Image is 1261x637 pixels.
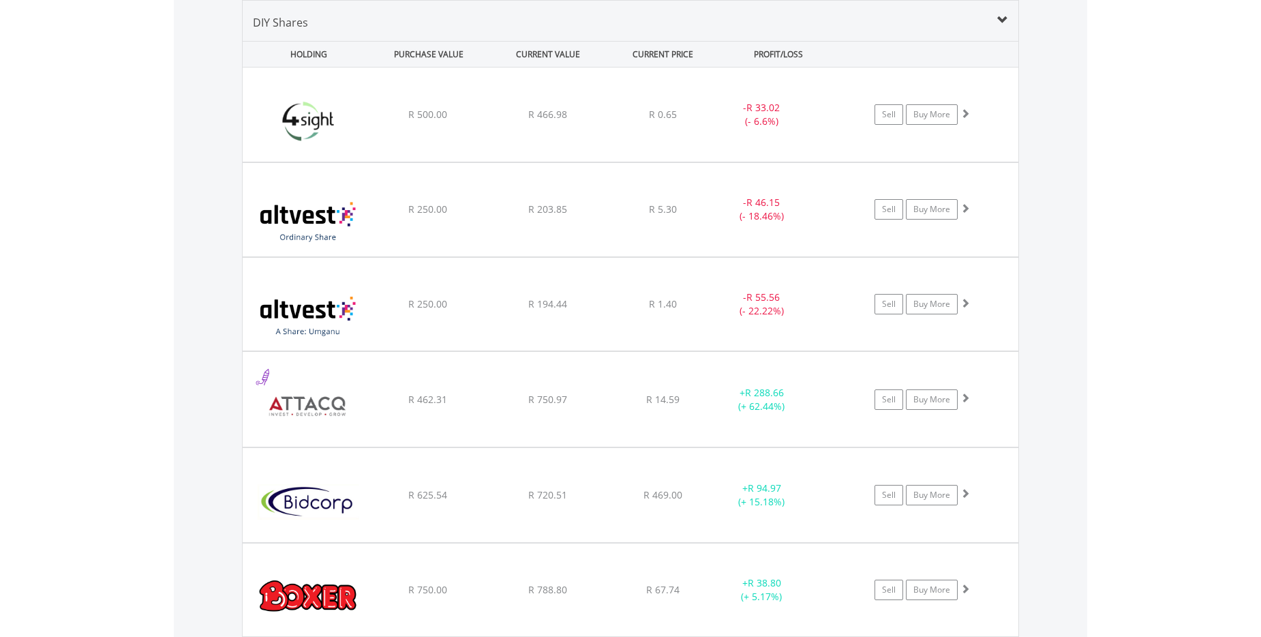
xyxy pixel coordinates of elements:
[528,108,567,121] span: R 466.98
[528,297,567,310] span: R 194.44
[528,583,567,596] span: R 788.80
[710,196,813,223] div: - (- 18.46%)
[906,294,958,314] a: Buy More
[489,42,606,67] div: CURRENT VALUE
[906,485,958,505] a: Buy More
[710,482,813,509] div: + (+ 15.18%)
[408,108,447,121] span: R 500.00
[710,291,813,318] div: - (- 22.22%)
[745,386,784,399] span: R 288.66
[249,465,367,539] img: EQU.ZA.BID.png
[875,389,903,410] a: Sell
[710,101,813,128] div: - (- 6.6%)
[528,203,567,216] span: R 203.85
[646,583,680,596] span: R 67.74
[746,291,780,303] span: R 55.56
[875,104,903,125] a: Sell
[253,15,308,30] span: DIY Shares
[528,488,567,501] span: R 720.51
[249,369,367,443] img: EQU.ZA.ATT.png
[906,580,958,600] a: Buy More
[649,203,677,216] span: R 5.30
[906,199,958,220] a: Buy More
[748,576,781,589] span: R 38.80
[720,42,836,67] div: PROFIT/LOSS
[875,580,903,600] a: Sell
[408,488,447,501] span: R 625.54
[408,203,447,216] span: R 250.00
[408,393,447,406] span: R 462.31
[609,42,717,67] div: CURRENT PRICE
[249,561,367,634] img: EQU.ZA.BOX.png
[875,485,903,505] a: Sell
[906,104,958,125] a: Buy More
[746,196,780,209] span: R 46.15
[249,85,367,158] img: EQU.ZA.4SI.png
[249,275,367,348] img: EQU.ZA.ALVA.png
[370,42,487,67] div: PURCHASE VALUE
[875,199,903,220] a: Sell
[748,482,781,494] span: R 94.97
[710,386,813,413] div: + (+ 62.44%)
[906,389,958,410] a: Buy More
[249,180,367,253] img: EQU.ZA.ALV.png
[408,583,447,596] span: R 750.00
[649,108,677,121] span: R 0.65
[746,101,780,114] span: R 33.02
[875,294,903,314] a: Sell
[243,42,367,67] div: HOLDING
[408,297,447,310] span: R 250.00
[528,393,567,406] span: R 750.97
[649,297,677,310] span: R 1.40
[643,488,682,501] span: R 469.00
[710,576,813,604] div: + (+ 5.17%)
[646,393,680,406] span: R 14.59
